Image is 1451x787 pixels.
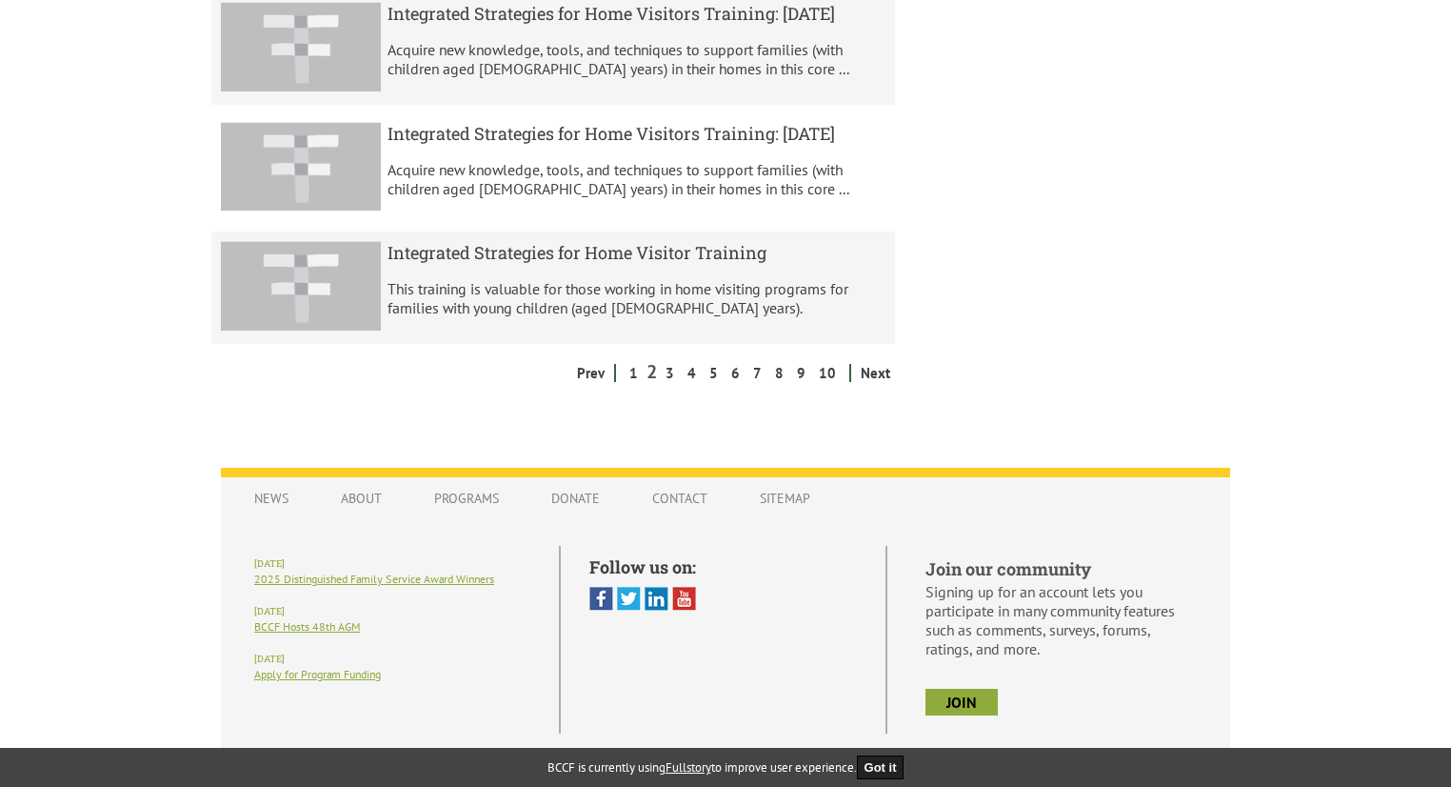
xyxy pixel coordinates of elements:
a: Prev [572,364,609,382]
h6: [DATE] [254,653,530,665]
p: Acquire new knowledge, tools, and techniques to support families (with children aged [DEMOGRAPHIC... [388,40,886,78]
a: 4 [683,364,701,382]
img: result.title [221,2,381,91]
p: Signing up for an account lets you participate in many community features such as comments, surve... [925,582,1197,658]
h6: [DATE] [254,605,530,617]
h5: Integrated Strategies for Home Visitors Training: [DATE] [388,2,886,25]
h5: Integrated Strategies for Home Visitors Training: [DATE] [388,122,886,145]
a: 5 [705,364,723,382]
img: Twitter [617,587,641,611]
a: About [322,480,401,516]
img: result.title [221,241,381,331]
span: 2 [646,359,657,384]
a: Fullstory [666,759,711,776]
img: Linked In [645,587,668,611]
a: News [235,480,308,516]
a: Donate [532,480,619,516]
a: Sitemap [741,480,829,516]
a: 2025 Distinguished Family Service Award Winners [254,572,494,586]
h5: Join our community [925,557,1197,580]
img: Facebook [589,587,613,611]
a: Programs [415,480,518,516]
a: Contact [633,480,726,516]
a: 1 [625,364,643,382]
h5: Integrated Strategies for Home Visitor Training [388,241,886,264]
h6: [DATE] [254,557,530,570]
a: Apply for Program Funding [254,667,381,681]
a: 7 [748,364,766,382]
button: Got it [857,756,904,779]
a: 8 [770,364,788,382]
a: 9 [792,364,810,382]
a: 10 [814,364,841,382]
a: 6 [726,364,745,382]
a: result.title Integrated Strategies for Home Visitor Training This training is valuable for those ... [211,232,895,344]
p: This training is valuable for those working in home visiting programs for families with young chi... [388,279,886,317]
img: result.title [221,122,381,212]
a: Next [856,364,895,382]
a: BCCF Hosts 48th AGM [254,619,360,634]
a: join [925,689,998,716]
img: You Tube [672,587,696,611]
h5: Follow us on: [589,555,857,578]
p: Acquire new knowledge, tools, and techniques to support families (with children aged [DEMOGRAPHIC... [388,160,886,198]
a: 3 [661,364,679,382]
a: result.title Integrated Strategies for Home Visitors Training: [DATE] Acquire new knowledge, tool... [211,112,895,225]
